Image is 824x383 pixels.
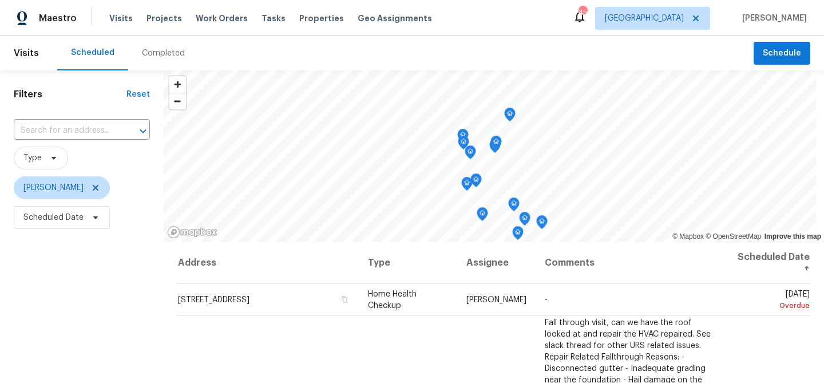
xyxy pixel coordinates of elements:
[672,232,704,240] a: Mapbox
[489,139,501,157] div: Map marker
[167,226,217,239] a: Mapbox homepage
[368,290,417,310] span: Home Health Checkup
[465,145,476,163] div: Map marker
[23,182,84,194] span: [PERSON_NAME]
[23,152,42,164] span: Type
[512,226,524,244] div: Map marker
[477,207,488,225] div: Map marker
[536,242,726,284] th: Comments
[71,47,114,58] div: Scheduled
[109,13,133,24] span: Visits
[23,212,84,223] span: Scheduled Date
[14,41,39,66] span: Visits
[457,242,536,284] th: Assignee
[39,13,77,24] span: Maestro
[726,242,810,284] th: Scheduled Date ↑
[764,232,821,240] a: Improve this map
[339,294,350,305] button: Copy Address
[763,46,801,61] span: Schedule
[735,290,810,311] span: [DATE]
[359,242,457,284] th: Type
[605,13,684,24] span: [GEOGRAPHIC_DATA]
[470,173,482,191] div: Map marker
[164,70,816,242] canvas: Map
[738,13,807,24] span: [PERSON_NAME]
[14,122,118,140] input: Search for an address...
[146,13,182,24] span: Projects
[457,129,469,147] div: Map marker
[706,232,761,240] a: OpenStreetMap
[196,13,248,24] span: Work Orders
[177,242,359,284] th: Address
[508,198,520,215] div: Map marker
[135,123,151,139] button: Open
[14,89,126,100] h1: Filters
[299,13,344,24] span: Properties
[358,13,432,24] span: Geo Assignments
[579,7,587,18] div: 45
[178,296,249,304] span: [STREET_ADDRESS]
[519,212,530,230] div: Map marker
[169,93,186,109] button: Zoom out
[458,136,469,153] div: Map marker
[490,136,502,153] div: Map marker
[262,14,286,22] span: Tasks
[735,300,810,311] div: Overdue
[169,76,186,93] button: Zoom in
[142,48,185,59] div: Completed
[754,42,810,65] button: Schedule
[126,89,150,100] div: Reset
[536,215,548,233] div: Map marker
[504,108,516,125] div: Map marker
[545,296,548,304] span: -
[466,296,526,304] span: [PERSON_NAME]
[461,177,473,195] div: Map marker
